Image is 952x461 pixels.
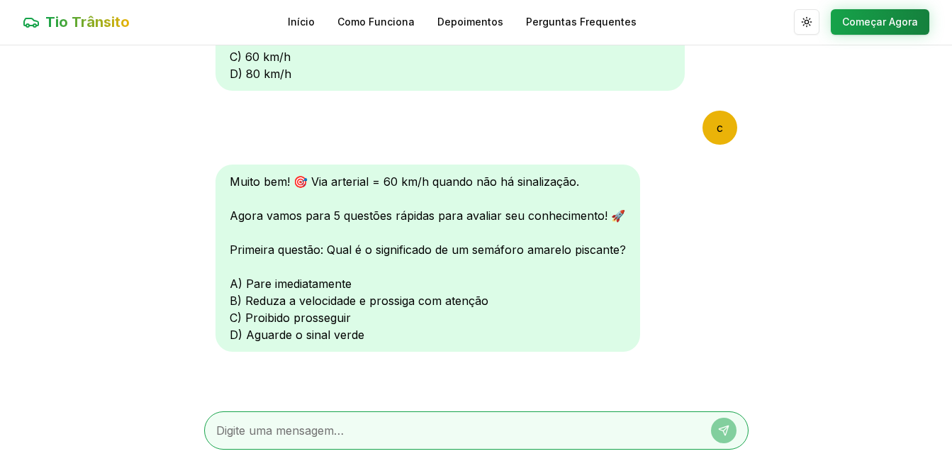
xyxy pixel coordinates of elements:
button: Começar Agora [831,9,929,35]
span: Tio Trânsito [45,12,130,32]
a: Tio Trânsito [23,12,130,32]
a: Como Funciona [337,15,415,29]
a: Perguntas Frequentes [526,15,637,29]
a: Início [288,15,315,29]
div: c [702,111,737,145]
div: Muito bem! 🎯 Via arterial = 60 km/h quando não há sinalização. Agora vamos para 5 questões rápida... [215,165,640,352]
a: Depoimentos [437,15,503,29]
